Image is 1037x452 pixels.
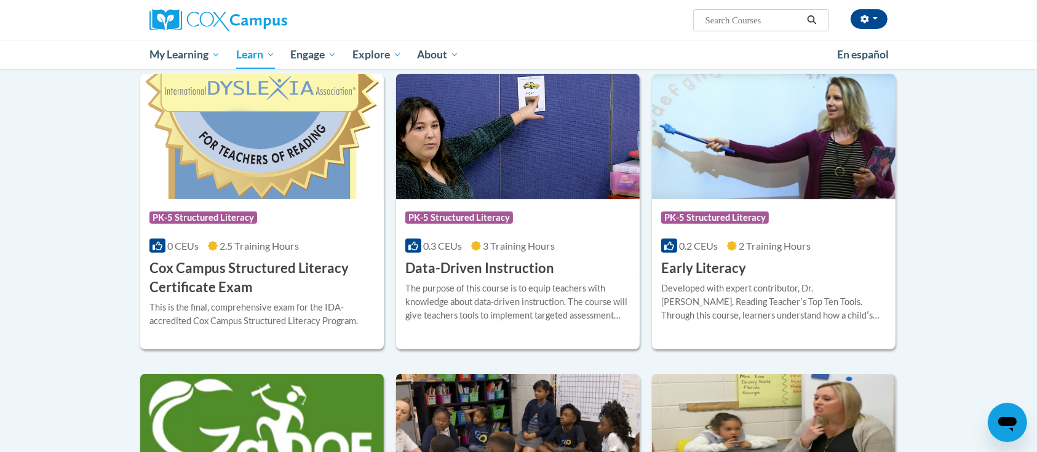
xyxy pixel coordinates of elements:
[405,212,513,224] span: PK-5 Structured Literacy
[236,47,275,62] span: Learn
[661,212,769,224] span: PK-5 Structured Literacy
[167,240,199,252] span: 0 CEUs
[483,240,555,252] span: 3 Training Hours
[149,47,220,62] span: My Learning
[396,74,640,349] a: Course LogoPK-5 Structured Literacy0.3 CEUs3 Training Hours Data-Driven InstructionThe purpose of...
[282,41,344,69] a: Engage
[140,74,384,199] img: Course Logo
[405,282,630,322] div: The purpose of this course is to equip teachers with knowledge about data-driven instruction. The...
[405,259,554,278] h3: Data-Driven Instruction
[396,74,640,199] img: Course Logo
[344,41,410,69] a: Explore
[149,259,375,297] h3: Cox Campus Structured Literacy Certificate Exam
[149,301,375,328] div: This is the final, comprehensive exam for the IDA-accredited Cox Campus Structured Literacy Program.
[652,74,896,199] img: Course Logo
[417,47,459,62] span: About
[652,74,896,349] a: Course LogoPK-5 Structured Literacy0.2 CEUs2 Training Hours Early LiteracyDeveloped with expert c...
[739,240,811,252] span: 2 Training Hours
[290,47,336,62] span: Engage
[661,259,746,278] h3: Early Literacy
[410,41,467,69] a: About
[679,240,718,252] span: 0.2 CEUs
[352,47,402,62] span: Explore
[220,240,299,252] span: 2.5 Training Hours
[131,41,906,69] div: Main menu
[851,9,888,29] button: Account Settings
[988,403,1027,442] iframe: Button to launch messaging window
[149,9,383,31] a: Cox Campus
[661,282,886,322] div: Developed with expert contributor, Dr. [PERSON_NAME], Reading Teacherʹs Top Ten Tools. Through th...
[140,74,384,349] a: Course LogoPK-5 Structured Literacy0 CEUs2.5 Training Hours Cox Campus Structured Literacy Certif...
[423,240,462,252] span: 0.3 CEUs
[829,42,897,68] a: En español
[837,48,889,61] span: En español
[704,13,803,28] input: Search Courses
[228,41,283,69] a: Learn
[149,9,287,31] img: Cox Campus
[141,41,228,69] a: My Learning
[149,212,257,224] span: PK-5 Structured Literacy
[803,13,821,28] button: Search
